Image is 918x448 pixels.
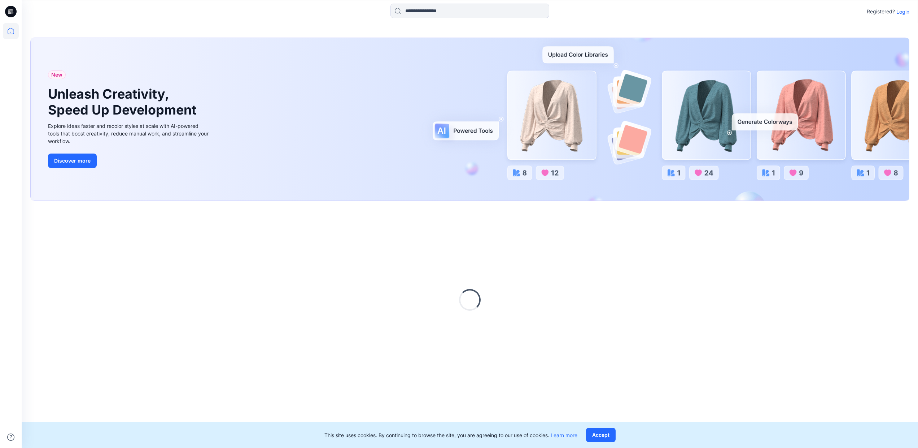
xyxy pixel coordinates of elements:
[867,7,895,16] p: Registered?
[48,122,210,145] div: Explore ideas faster and recolor styles at scale with AI-powered tools that boost creativity, red...
[48,154,210,168] a: Discover more
[48,86,200,117] h1: Unleash Creativity, Speed Up Development
[551,432,577,438] a: Learn more
[51,70,62,79] span: New
[48,154,97,168] button: Discover more
[324,431,577,439] p: This site uses cookies. By continuing to browse the site, you are agreeing to our use of cookies.
[586,428,616,442] button: Accept
[896,8,909,16] p: Login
